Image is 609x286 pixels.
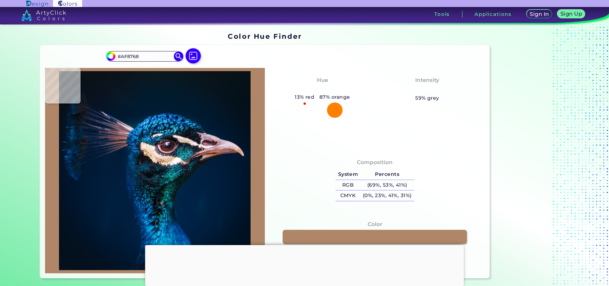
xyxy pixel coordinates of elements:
[415,76,439,85] h4: Intensity
[26,1,48,7] img: ArtyClick Design logo
[557,10,585,19] a: Sign Up
[48,71,262,270] img: img_pavlin.jpg
[434,12,450,17] h3: Tools
[174,51,183,61] img: icon search
[492,30,572,281] iframe: Advertisement
[526,10,553,19] a: Sign In
[416,86,439,93] h3: Pastel
[186,48,201,63] img: icon picture
[475,12,512,17] h3: Applications
[368,220,382,229] h4: Color
[336,190,360,201] h5: CMYK
[336,180,360,190] h5: RGB
[292,93,317,101] h5: 13% red
[357,158,393,167] h4: Composition
[560,11,582,17] h5: Sign Up
[336,169,360,180] h5: System
[530,11,549,17] h5: Sign In
[360,180,414,190] h5: (69%, 53%, 41%)
[317,76,328,85] h4: Hue
[360,169,414,180] h5: Percents
[228,31,302,41] h1: Color Hue Finder
[317,93,352,101] h5: 87% orange
[21,10,66,21] img: logo_artyclick_colors_white.svg
[115,52,174,61] input: type color..
[360,190,414,201] h5: (0%, 23%, 41%, 31%)
[415,94,439,102] h5: 59% grey
[296,86,350,93] h3: Reddish Orange
[145,245,464,284] iframe: Advertisement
